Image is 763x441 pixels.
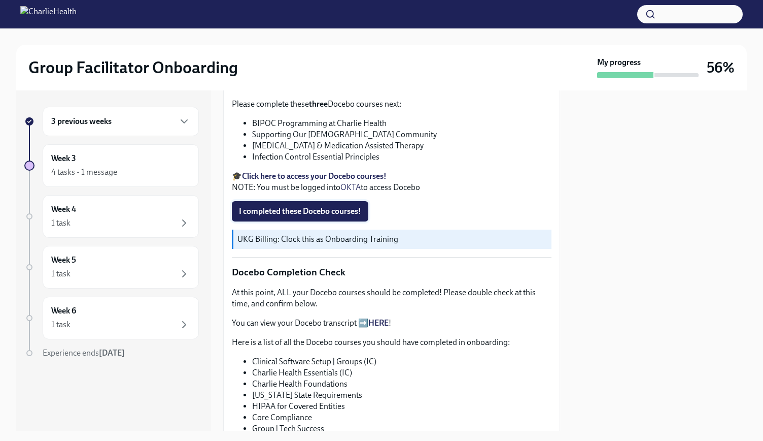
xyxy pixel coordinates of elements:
[252,118,551,129] li: BIPOC Programming at Charlie Health
[51,319,71,330] div: 1 task
[51,116,112,127] h6: 3 previous weeks
[51,204,76,215] h6: Week 4
[252,356,551,367] li: Clinical Software Setup | Groups (IC)
[368,318,389,328] a: HERE
[51,167,117,178] div: 4 tasks • 1 message
[232,171,551,193] p: 🎓 NOTE: You must be logged into to access Docebo
[51,217,71,229] div: 1 task
[232,337,551,348] p: Here is a list of all the Docebo courses you should have completed in onboarding:
[237,234,547,245] p: UKG Billing: Clock this as Onboarding Training
[51,268,71,279] div: 1 task
[252,140,551,151] li: [MEDICAL_DATA] & Medication Assisted Therapy
[252,423,551,434] li: Group | Tech Success
[309,99,328,109] strong: three
[707,58,735,77] h3: 56%
[232,201,368,222] button: I completed these Docebo courses!
[252,390,551,401] li: [US_STATE] State Requirements
[232,287,551,309] p: At this point, ALL your Docebo courses should be completed! Please double check at this time, and...
[43,348,125,358] span: Experience ends
[28,57,238,78] h2: Group Facilitator Onboarding
[340,182,361,192] a: OKTA
[24,195,199,238] a: Week 41 task
[252,412,551,423] li: Core Compliance
[252,151,551,163] li: Infection Control Essential Principles
[51,255,76,266] h6: Week 5
[252,401,551,412] li: HIPAA for Covered Entities
[232,318,551,329] p: You can view your Docebo transcript ➡️ !
[20,6,77,22] img: CharlieHealth
[252,129,551,140] li: Supporting Our [DEMOGRAPHIC_DATA] Community
[232,266,551,279] p: Docebo Completion Check
[24,246,199,289] a: Week 51 task
[43,107,199,136] div: 3 previous weeks
[24,144,199,187] a: Week 34 tasks • 1 message
[51,305,76,317] h6: Week 6
[252,367,551,379] li: Charlie Health Essentials (IC)
[597,57,641,68] strong: My progress
[24,297,199,339] a: Week 61 task
[242,171,387,181] a: Click here to access your Docebo courses!
[99,348,125,358] strong: [DATE]
[232,99,551,110] p: Please complete these Docebo courses next:
[51,153,76,164] h6: Week 3
[252,379,551,390] li: Charlie Health Foundations
[239,206,361,216] span: I completed these Docebo courses!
